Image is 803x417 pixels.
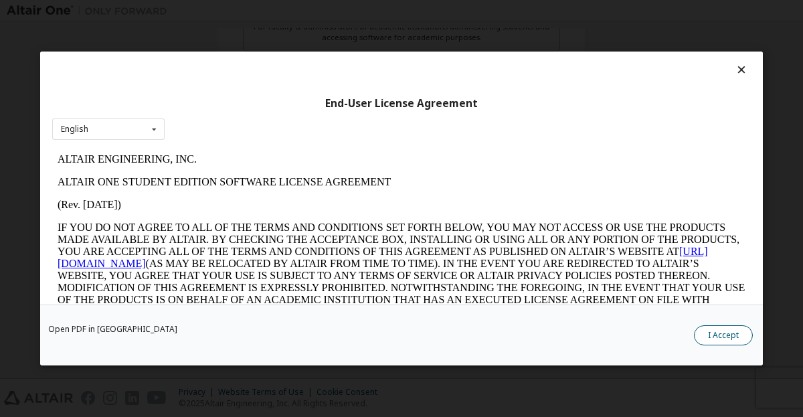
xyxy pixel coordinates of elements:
[5,74,693,170] p: IF YOU DO NOT AGREE TO ALL OF THE TERMS AND CONDITIONS SET FORTH BELOW, YOU MAY NOT ACCESS OR USE...
[694,325,753,345] button: I Accept
[5,5,693,17] p: ALTAIR ENGINEERING, INC.
[5,51,693,63] p: (Rev. [DATE])
[5,181,693,229] p: This Altair One Student Edition Software License Agreement (“Agreement”) is between Altair Engine...
[5,28,693,40] p: ALTAIR ONE STUDENT EDITION SOFTWARE LICENSE AGREEMENT
[5,98,656,121] a: [URL][DOMAIN_NAME]
[48,325,177,333] a: Open PDF in [GEOGRAPHIC_DATA]
[61,125,88,133] div: English
[52,97,751,110] div: End-User License Agreement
